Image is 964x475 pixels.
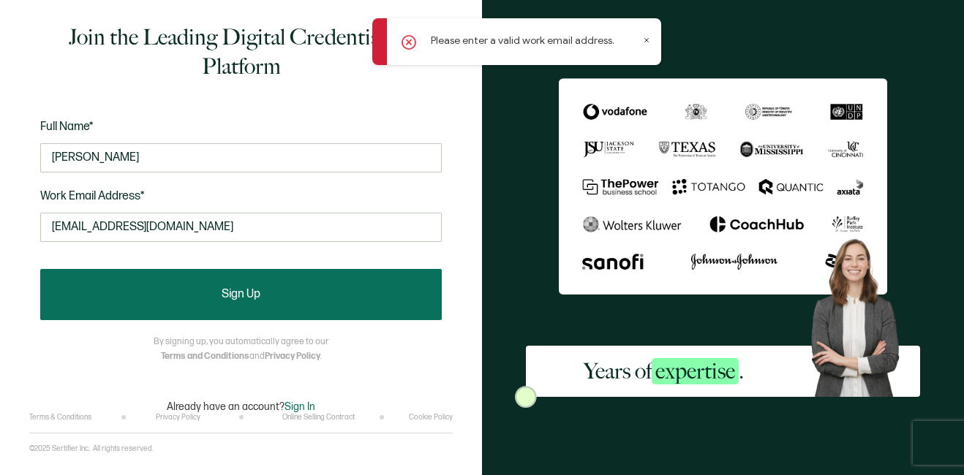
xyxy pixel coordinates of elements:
a: Terms and Conditions [161,351,249,362]
a: Online Selling Contract [282,413,355,422]
a: Privacy Policy [156,413,200,422]
a: Privacy Policy [265,351,320,362]
h2: Years of . [584,357,744,386]
p: Already have an account? [167,400,315,413]
p: Please enter a valid work email address. [431,33,614,48]
input: Jane Doe [40,143,442,172]
p: ©2025 Sertifier Inc.. All rights reserved. [29,444,154,453]
span: Sign In [285,400,315,413]
img: Sertifier Signup - Years of <span class="strong-h">expertise</span>. [559,78,887,294]
a: Terms & Conditions [29,413,91,422]
img: Sertifier Signup [515,386,537,408]
span: Sign Up [222,289,260,300]
span: expertise [652,358,739,384]
h1: Join the Leading Digital Credentialing Platform [40,23,442,81]
span: Full Name* [40,120,94,134]
p: By signing up, you automatically agree to our and . [154,335,328,364]
img: Sertifier Signup - Years of <span class="strong-h">expertise</span>. Hero [802,231,920,397]
span: Work Email Address* [40,189,145,203]
a: Cookie Policy [409,413,453,422]
input: Enter your work email address [40,213,442,242]
button: Sign Up [40,269,442,320]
